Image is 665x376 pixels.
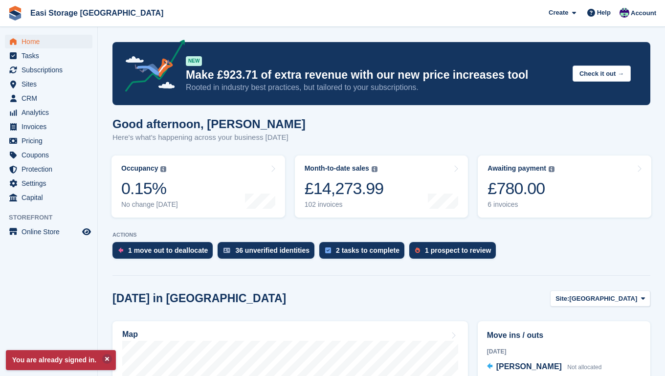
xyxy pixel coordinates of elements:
h2: [DATE] in [GEOGRAPHIC_DATA] [112,292,286,305]
a: menu [5,177,92,190]
img: icon-info-grey-7440780725fd019a000dd9b08b2336e03edf1995a4989e88bcd33f0948082b44.svg [160,166,166,172]
span: Capital [22,191,80,204]
span: Protection [22,162,80,176]
a: menu [5,49,92,63]
span: Create [549,8,568,18]
a: menu [5,106,92,119]
span: Help [597,8,611,18]
span: Analytics [22,106,80,119]
button: Site: [GEOGRAPHIC_DATA] [550,290,650,307]
div: 2 tasks to complete [336,246,399,254]
a: menu [5,77,92,91]
img: icon-info-grey-7440780725fd019a000dd9b08b2336e03edf1995a4989e88bcd33f0948082b44.svg [549,166,554,172]
img: stora-icon-8386f47178a22dfd0bd8f6a31ec36ba5ce8667c1dd55bd0f319d3a0aa187defe.svg [8,6,22,21]
button: Check it out → [573,66,631,82]
img: verify_identity-adf6edd0f0f0b5bbfe63781bf79b02c33cf7c696d77639b501bdc392416b5a36.svg [223,247,230,253]
a: menu [5,225,92,239]
a: menu [5,162,92,176]
p: You are already signed in. [6,350,116,370]
p: ACTIONS [112,232,650,238]
a: menu [5,63,92,77]
a: menu [5,35,92,48]
div: 1 prospect to review [425,246,491,254]
a: 36 unverified identities [218,242,319,264]
a: [PERSON_NAME] Not allocated [487,361,602,374]
a: Awaiting payment £780.00 6 invoices [478,155,651,218]
div: No change [DATE] [121,200,178,209]
div: £780.00 [488,178,554,199]
a: menu [5,148,92,162]
h1: Good afternoon, [PERSON_NAME] [112,117,306,131]
img: icon-info-grey-7440780725fd019a000dd9b08b2336e03edf1995a4989e88bcd33f0948082b44.svg [372,166,377,172]
img: task-75834270c22a3079a89374b754ae025e5fb1db73e45f91037f5363f120a921f8.svg [325,247,331,253]
span: [GEOGRAPHIC_DATA] [569,294,637,304]
img: price-adjustments-announcement-icon-8257ccfd72463d97f412b2fc003d46551f7dbcb40ab6d574587a9cd5c0d94... [117,40,185,95]
a: Preview store [81,226,92,238]
div: Occupancy [121,164,158,173]
div: Awaiting payment [488,164,546,173]
div: NEW [186,56,202,66]
div: Month-to-date sales [305,164,369,173]
p: Here's what's happening across your business [DATE] [112,132,306,143]
img: prospect-51fa495bee0391a8d652442698ab0144808aea92771e9ea1ae160a38d050c398.svg [415,247,420,253]
a: 1 prospect to review [409,242,501,264]
p: Make £923.71 of extra revenue with our new price increases tool [186,68,565,82]
span: Storefront [9,213,97,222]
span: Coupons [22,148,80,162]
div: 36 unverified identities [235,246,310,254]
img: move_outs_to_deallocate_icon-f764333ba52eb49d3ac5e1228854f67142a1ed5810a6f6cc68b1a99e826820c5.svg [118,247,123,253]
a: menu [5,191,92,204]
a: Occupancy 0.15% No change [DATE] [111,155,285,218]
a: menu [5,134,92,148]
p: Rooted in industry best practices, but tailored to your subscriptions. [186,82,565,93]
div: [DATE] [487,347,641,356]
span: Tasks [22,49,80,63]
span: Site: [555,294,569,304]
span: Sites [22,77,80,91]
span: Invoices [22,120,80,133]
h2: Map [122,330,138,339]
span: Settings [22,177,80,190]
a: Month-to-date sales £14,273.99 102 invoices [295,155,468,218]
h2: Move ins / outs [487,330,641,341]
span: CRM [22,91,80,105]
div: 6 invoices [488,200,554,209]
span: Home [22,35,80,48]
img: Steven Cusick [620,8,629,18]
span: Pricing [22,134,80,148]
span: Not allocated [567,364,601,371]
a: Easi Storage [GEOGRAPHIC_DATA] [26,5,167,21]
a: 2 tasks to complete [319,242,409,264]
a: 1 move out to deallocate [112,242,218,264]
div: 102 invoices [305,200,384,209]
span: Online Store [22,225,80,239]
span: Account [631,8,656,18]
a: menu [5,120,92,133]
div: 0.15% [121,178,178,199]
div: 1 move out to deallocate [128,246,208,254]
span: [PERSON_NAME] [496,362,562,371]
div: £14,273.99 [305,178,384,199]
span: Subscriptions [22,63,80,77]
a: menu [5,91,92,105]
